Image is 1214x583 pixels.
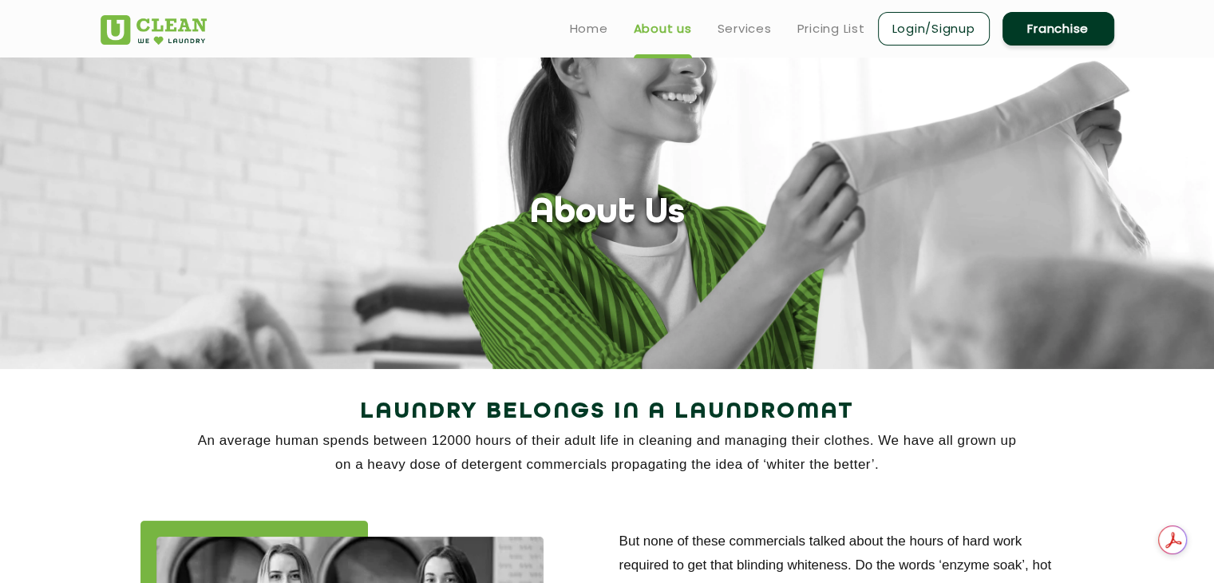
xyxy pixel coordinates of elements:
a: Login/Signup [878,12,990,46]
a: Pricing List [797,19,865,38]
a: Services [718,19,772,38]
a: About us [634,19,692,38]
h2: Laundry Belongs in a Laundromat [101,393,1114,431]
h1: About Us [530,193,685,234]
img: UClean Laundry and Dry Cleaning [101,15,207,45]
p: An average human spends between 12000 hours of their adult life in cleaning and managing their cl... [101,429,1114,477]
a: Home [570,19,608,38]
a: Franchise [1002,12,1114,46]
